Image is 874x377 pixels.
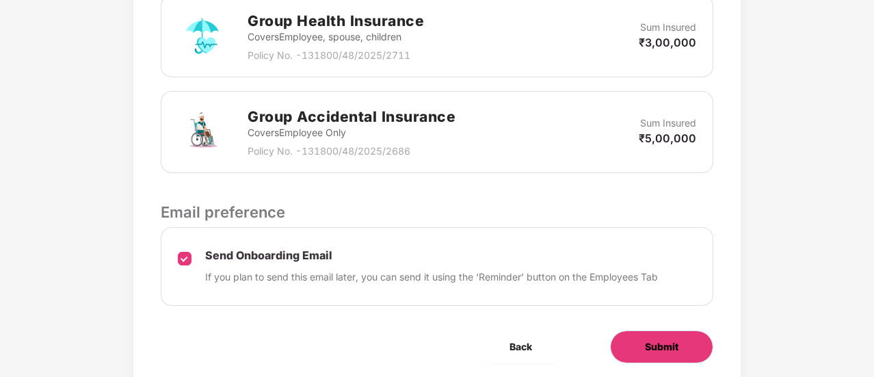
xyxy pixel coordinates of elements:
[475,330,566,363] button: Back
[639,35,696,50] p: ₹3,00,000
[248,48,424,63] p: Policy No. - 131800/48/2025/2711
[205,248,658,263] p: Send Onboarding Email
[248,10,424,32] h2: Group Health Insurance
[640,20,696,35] p: Sum Insured
[645,339,678,354] span: Submit
[640,116,696,131] p: Sum Insured
[248,105,455,128] h2: Group Accidental Insurance
[509,339,532,354] span: Back
[178,12,227,61] img: svg+xml;base64,PHN2ZyB4bWxucz0iaHR0cDovL3d3dy53My5vcmcvMjAwMC9zdmciIHdpZHRoPSI3MiIgaGVpZ2h0PSI3Mi...
[639,131,696,146] p: ₹5,00,000
[161,200,713,224] p: Email preference
[205,270,658,285] p: If you plan to send this email later, you can send it using the ‘Reminder’ button on the Employee...
[178,107,227,157] img: svg+xml;base64,PHN2ZyB4bWxucz0iaHR0cDovL3d3dy53My5vcmcvMjAwMC9zdmciIHdpZHRoPSI3MiIgaGVpZ2h0PSI3Mi...
[248,29,424,44] p: Covers Employee, spouse, children
[610,330,713,363] button: Submit
[248,144,455,159] p: Policy No. - 131800/48/2025/2686
[248,125,455,140] p: Covers Employee Only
